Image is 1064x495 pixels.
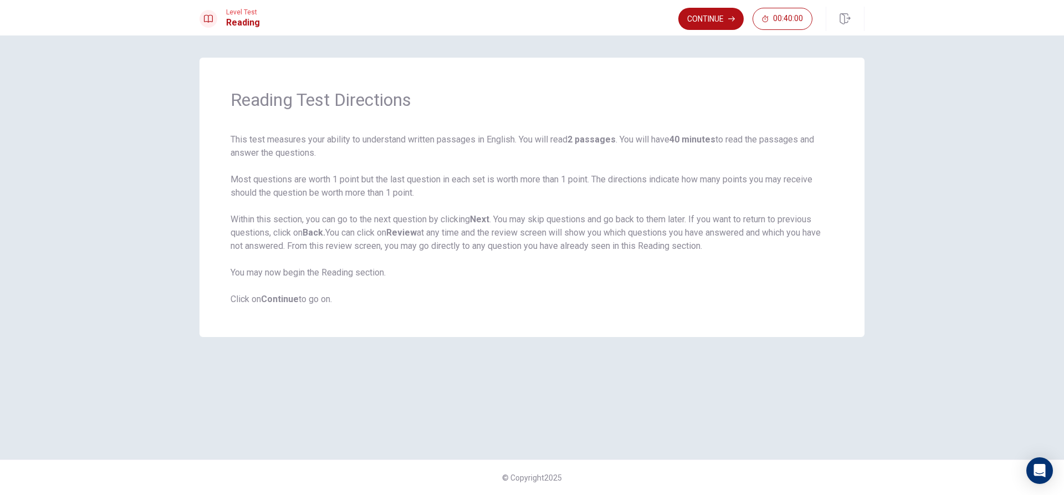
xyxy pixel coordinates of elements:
span: Level Test [226,8,260,16]
b: Back. [303,227,325,238]
h1: Reading [226,16,260,29]
b: Continue [261,294,299,304]
button: Continue [678,8,744,30]
span: © Copyright 2025 [502,473,562,482]
span: 00:40:00 [773,14,803,23]
h1: Reading Test Directions [231,89,833,111]
button: 00:40:00 [753,8,812,30]
span: This test measures your ability to understand written passages in English. You will read . You wi... [231,133,833,306]
b: 2 passages [567,134,616,145]
b: Next [470,214,489,224]
b: Review [386,227,417,238]
div: Open Intercom Messenger [1026,457,1053,484]
b: 40 minutes [669,134,715,145]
